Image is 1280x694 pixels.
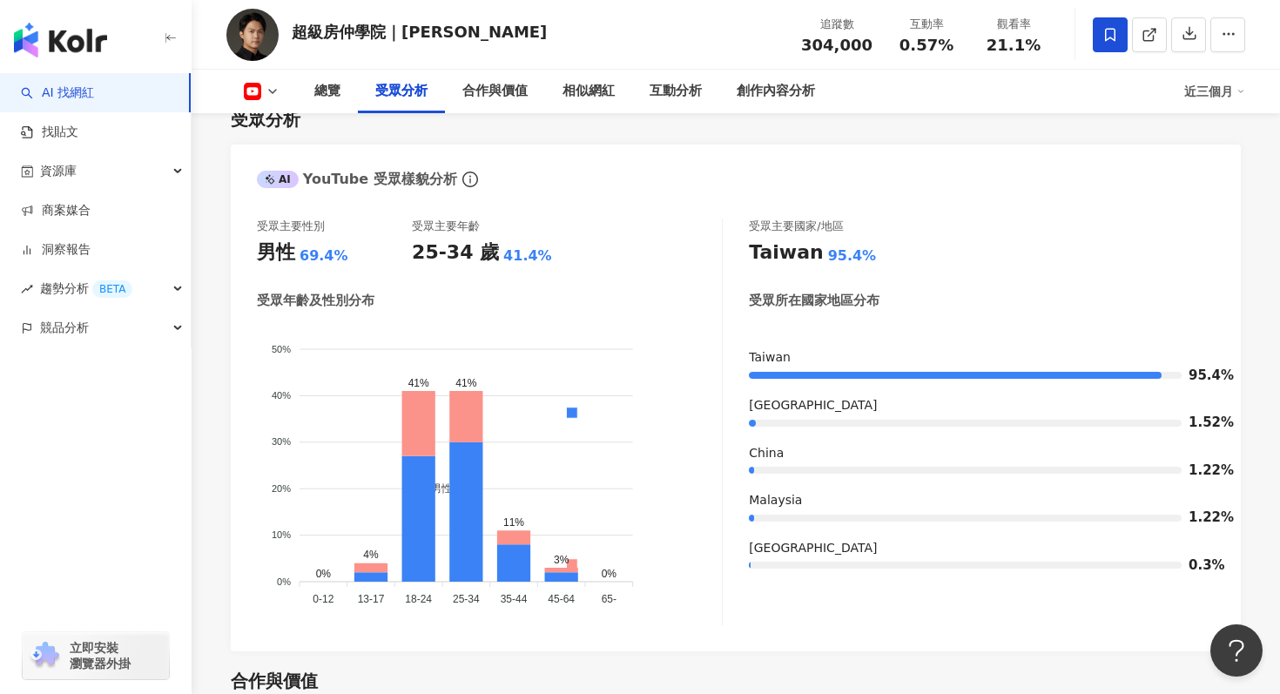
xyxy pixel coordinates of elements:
[749,492,1215,509] div: Malaysia
[272,344,291,354] tspan: 50%
[300,246,348,266] div: 69.4%
[28,642,62,670] img: chrome extension
[828,246,877,266] div: 95.4%
[602,593,616,605] tspan: 65-
[92,280,132,298] div: BETA
[277,576,291,587] tspan: 0%
[1189,464,1215,477] span: 1.22%
[40,269,132,308] span: 趨勢分析
[987,37,1041,54] span: 21.1%
[462,81,528,102] div: 合作與價值
[21,283,33,295] span: rise
[460,169,481,190] span: info-circle
[749,219,843,234] div: 受眾主要國家/地區
[226,9,279,61] img: KOL Avatar
[257,171,299,188] div: AI
[40,308,89,347] span: 競品分析
[70,640,131,671] span: 立即安裝 瀏覽器外掛
[980,16,1047,33] div: 觀看率
[231,107,300,131] div: 受眾分析
[21,124,78,141] a: 找貼文
[749,397,1215,414] div: [GEOGRAPHIC_DATA]
[40,152,77,191] span: 資源庫
[899,37,953,54] span: 0.57%
[1189,511,1215,524] span: 1.22%
[313,593,333,605] tspan: 0-12
[749,349,1215,367] div: Taiwan
[548,593,575,605] tspan: 45-64
[272,483,291,494] tspan: 20%
[737,81,815,102] div: 創作內容分析
[257,239,295,266] div: 男性
[14,23,107,57] img: logo
[1184,77,1245,105] div: 近三個月
[749,292,879,310] div: 受眾所在國家地區分布
[257,292,374,310] div: 受眾年齡及性別分布
[257,170,457,189] div: YouTube 受眾樣貌分析
[650,81,702,102] div: 互動分析
[893,16,960,33] div: 互動率
[749,445,1215,462] div: China
[231,669,318,693] div: 合作與價值
[501,593,528,605] tspan: 35-44
[1189,369,1215,382] span: 95.4%
[272,437,291,448] tspan: 30%
[21,202,91,219] a: 商案媒合
[358,593,385,605] tspan: 13-17
[314,81,340,102] div: 總覽
[375,81,428,102] div: 受眾分析
[292,21,547,43] div: 超級房仲學院｜[PERSON_NAME]
[801,36,872,54] span: 304,000
[257,219,325,234] div: 受眾主要性別
[749,239,823,266] div: Taiwan
[749,540,1215,557] div: [GEOGRAPHIC_DATA]
[1189,559,1215,572] span: 0.3%
[412,219,480,234] div: 受眾主要年齡
[272,390,291,401] tspan: 40%
[412,239,499,266] div: 25-34 歲
[21,84,94,102] a: searchAI 找網紅
[1189,416,1215,429] span: 1.52%
[453,593,480,605] tspan: 25-34
[21,241,91,259] a: 洞察報告
[23,632,169,679] a: chrome extension立即安裝 瀏覽器外掛
[503,246,552,266] div: 41.4%
[405,593,432,605] tspan: 18-24
[1210,624,1263,677] iframe: Help Scout Beacon - Open
[272,530,291,541] tspan: 10%
[563,81,615,102] div: 相似網紅
[801,16,872,33] div: 追蹤數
